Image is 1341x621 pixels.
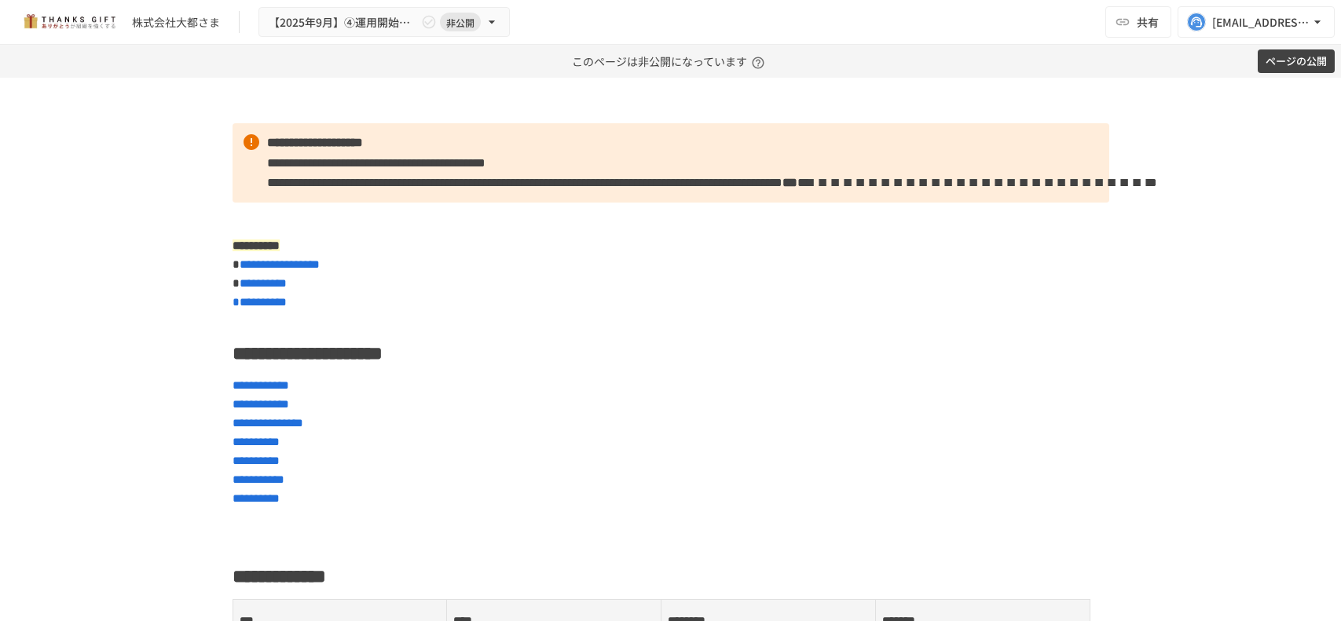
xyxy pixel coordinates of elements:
[19,9,119,35] img: mMP1OxWUAhQbsRWCurg7vIHe5HqDpP7qZo7fRoNLXQh
[572,45,769,78] p: このページは非公開になっています
[1178,6,1335,38] button: [EMAIL_ADDRESS][DOMAIN_NAME]
[258,7,510,38] button: 【2025年9月】④運用開始後1回目 振り返りMTG非公開
[1105,6,1171,38] button: 共有
[1137,13,1159,31] span: 共有
[269,13,418,32] span: 【2025年9月】④運用開始後1回目 振り返りMTG
[132,14,220,31] div: 株式会社大都さま
[1212,13,1310,32] div: [EMAIL_ADDRESS][DOMAIN_NAME]
[440,14,481,31] span: 非公開
[1258,49,1335,74] button: ページの公開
